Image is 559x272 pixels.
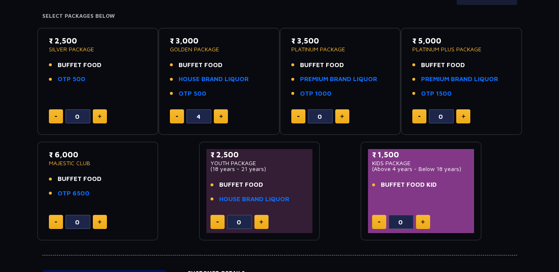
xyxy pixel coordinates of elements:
[300,60,344,70] span: BUFFET FOOD
[219,114,223,118] img: plus
[49,149,147,160] p: ₹ 6,000
[291,46,390,52] p: PLATINUM PACKAGE
[372,160,470,166] p: KIDS PACKAGE
[58,174,102,184] span: BUFFET FOOD
[179,60,223,70] span: BUFFET FOOD
[219,195,289,204] a: HOUSE BRAND LIQUOR
[58,75,85,84] a: OTP 500
[211,160,309,166] p: YOUTH PACKAGE
[49,160,147,166] p: MAJESTIC CLUB
[219,180,263,190] span: BUFFET FOOD
[211,149,309,160] p: ₹ 2,500
[179,75,249,84] a: HOUSE BRAND LIQUOR
[211,166,309,172] p: (18 years - 21 years)
[170,46,268,52] p: GOLDEN PACKAGE
[421,89,452,99] a: OTP 1500
[98,114,102,118] img: plus
[300,89,332,99] a: OTP 1000
[98,220,102,224] img: plus
[216,221,219,223] img: minus
[412,46,511,52] p: PLATINUM PLUS PACKAGE
[49,46,147,52] p: SILVER PACKAGE
[421,75,498,84] a: PREMIUM BRAND LIQUOR
[179,89,206,99] a: OTP 500
[49,35,147,46] p: ₹ 2,500
[462,114,465,118] img: plus
[297,116,300,117] img: minus
[378,221,380,223] img: minus
[421,220,425,224] img: plus
[55,221,57,223] img: minus
[42,13,517,19] h4: Select Packages Below
[372,166,470,172] p: (Above 4 years - Below 18 years)
[421,60,465,70] span: BUFFET FOOD
[259,220,263,224] img: plus
[300,75,377,84] a: PREMIUM BRAND LIQUOR
[58,189,90,198] a: OTP 6500
[418,116,421,117] img: minus
[381,180,437,190] span: BUFFET FOOD KID
[58,60,102,70] span: BUFFET FOOD
[170,35,268,46] p: ₹ 3,000
[176,116,178,117] img: minus
[372,149,470,160] p: ₹ 1,500
[291,35,390,46] p: ₹ 3,500
[412,35,511,46] p: ₹ 5,000
[55,116,57,117] img: minus
[340,114,344,118] img: plus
